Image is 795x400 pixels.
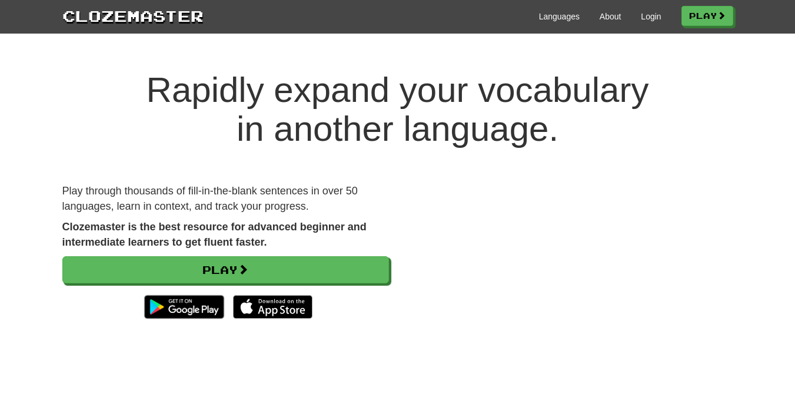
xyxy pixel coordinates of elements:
[539,11,580,22] a: Languages
[233,295,312,319] img: Download_on_the_App_Store_Badge_US-UK_135x40-25178aeef6eb6b83b96f5f2d004eda3bffbb37122de64afbaef7...
[600,11,621,22] a: About
[62,184,389,214] p: Play through thousands of fill-in-the-blank sentences in over 50 languages, learn in context, and...
[641,11,661,22] a: Login
[62,5,204,27] a: Clozemaster
[62,256,389,283] a: Play
[62,221,367,248] strong: Clozemaster is the best resource for advanced beginner and intermediate learners to get fluent fa...
[681,6,733,26] a: Play
[138,289,229,325] img: Get it on Google Play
